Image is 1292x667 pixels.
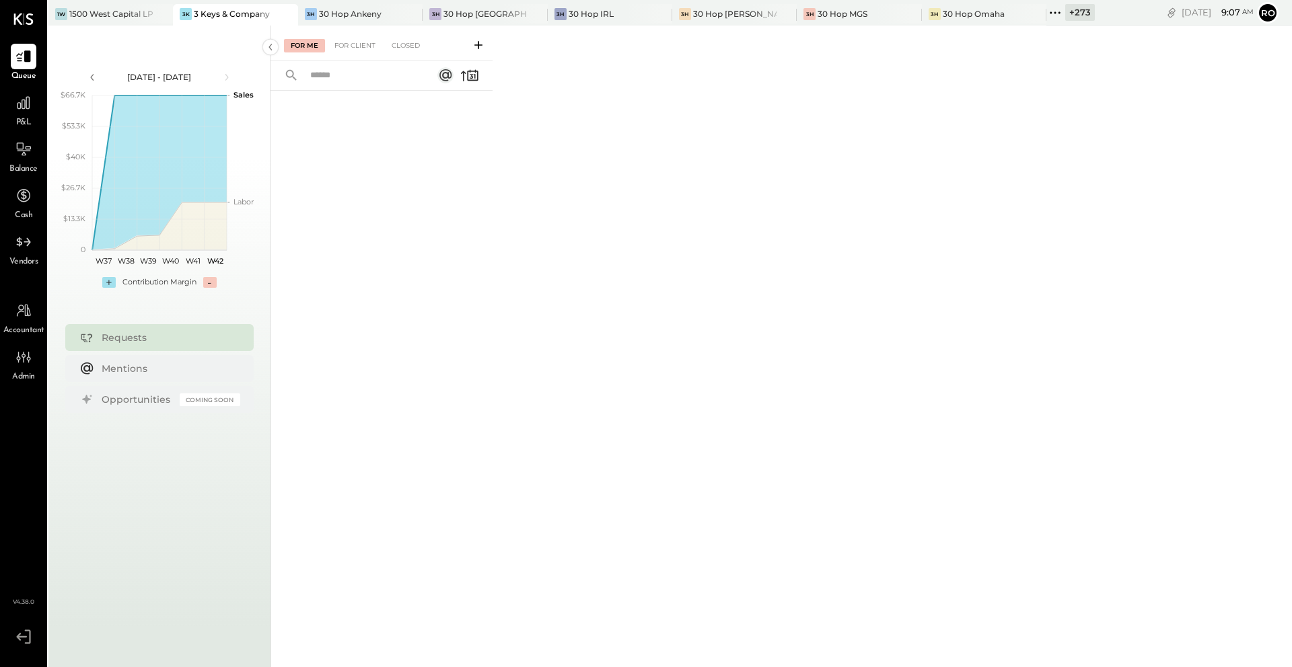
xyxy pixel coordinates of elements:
[102,393,173,406] div: Opportunities
[234,90,254,100] text: Sales
[679,8,691,20] div: 3H
[63,214,85,223] text: $13.3K
[1,136,46,175] a: Balance
[1,90,46,129] a: P&L
[102,277,116,288] div: +
[305,8,317,20] div: 3H
[3,325,44,337] span: Accountant
[284,39,325,52] div: For Me
[569,8,614,19] div: 30 Hop IRL
[385,39,427,52] div: Closed
[443,8,527,19] div: 30 Hop [GEOGRAPHIC_DATA]
[803,8,816,20] div: 3H
[16,117,32,129] span: P&L
[1,344,46,383] a: Admin
[95,256,111,266] text: W37
[319,8,382,19] div: 30 Hop Ankeny
[207,256,223,266] text: W42
[203,277,217,288] div: -
[9,163,38,175] span: Balance
[943,8,1005,19] div: 30 Hop Omaha
[328,39,382,52] div: For Client
[66,152,85,161] text: $40K
[554,8,567,20] div: 3H
[102,331,234,344] div: Requests
[818,8,867,19] div: 30 Hop MGS
[1,44,46,83] a: Queue
[180,393,240,406] div: Coming Soon
[1,229,46,268] a: Vendors
[61,90,85,100] text: $66.7K
[234,197,254,206] text: Labor
[81,245,85,254] text: 0
[117,256,134,266] text: W38
[55,8,67,20] div: 1W
[102,362,234,375] div: Mentions
[102,71,217,83] div: [DATE] - [DATE]
[162,256,179,266] text: W40
[1,183,46,222] a: Cash
[69,8,153,19] div: 1500 West Capital LP
[1,298,46,337] a: Accountant
[429,8,441,20] div: 3H
[180,8,192,20] div: 3K
[194,8,270,19] div: 3 Keys & Company
[15,210,32,222] span: Cash
[9,256,38,268] span: Vendors
[1165,5,1178,19] div: copy link
[139,256,156,266] text: W39
[12,371,35,383] span: Admin
[122,277,196,288] div: Contribution Margin
[11,71,36,83] span: Queue
[186,256,201,266] text: W41
[62,121,85,130] text: $53.3K
[1182,6,1254,19] div: [DATE]
[929,8,941,20] div: 3H
[1065,4,1095,21] div: + 273
[1257,2,1279,24] button: Ro
[61,183,85,192] text: $26.7K
[693,8,777,19] div: 30 Hop [PERSON_NAME] Summit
